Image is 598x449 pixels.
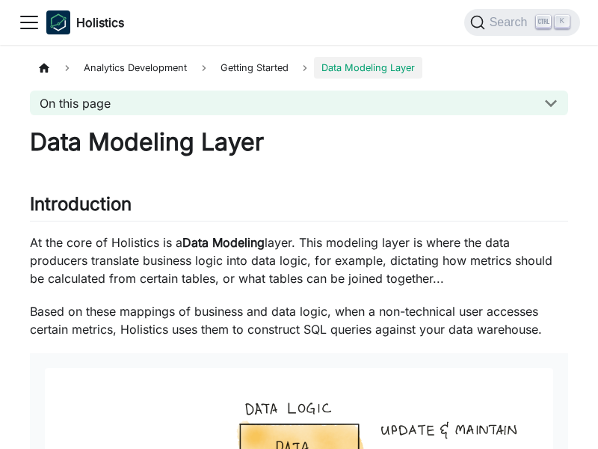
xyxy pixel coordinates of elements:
[213,57,296,79] span: Getting Started
[76,57,194,79] span: Analytics Development
[18,11,40,34] button: Toggle navigation bar
[30,193,568,222] h2: Introduction
[314,57,422,79] span: Data Modeling Layer
[30,302,568,338] p: Based on these mappings of business and data logic, when a non-technical user accesses certain me...
[485,16,537,29] span: Search
[30,127,568,157] h1: Data Modeling Layer
[555,15,570,28] kbd: K
[76,13,124,31] b: Holistics
[464,9,580,36] button: Search (Ctrl+K)
[30,57,58,79] a: Home page
[30,233,568,287] p: At the core of Holistics is a layer. This modeling layer is where the data producers translate bu...
[30,57,568,79] nav: Breadcrumbs
[46,10,70,34] img: Holistics
[46,10,124,34] a: HolisticsHolistics
[30,91,568,115] button: On this page
[182,235,265,250] strong: Data Modeling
